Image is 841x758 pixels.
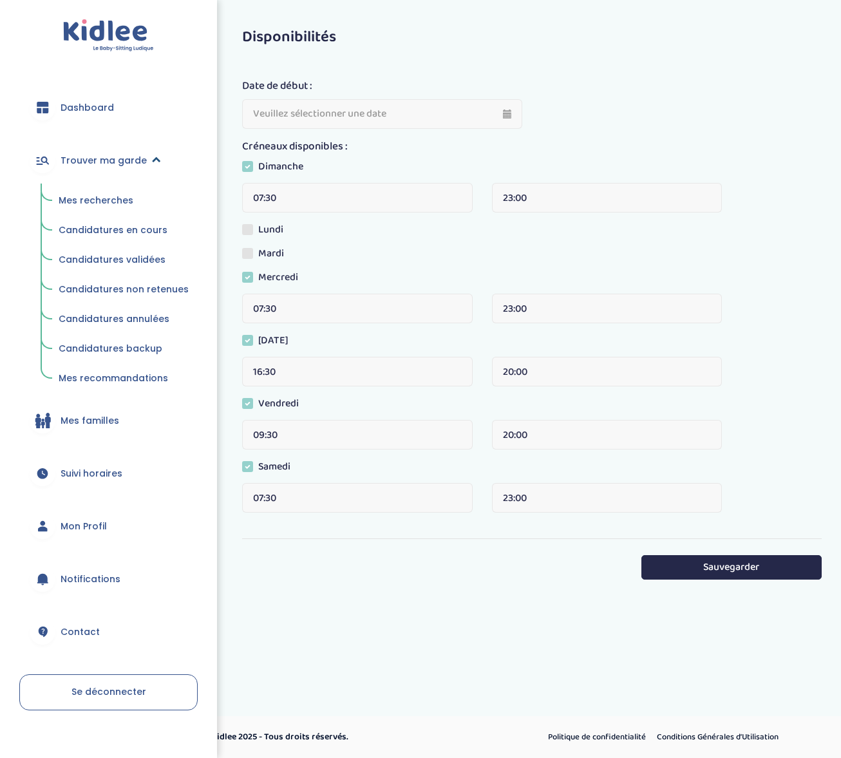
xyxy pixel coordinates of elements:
[242,222,293,242] label: Lundi
[59,312,169,325] span: Candidatures annulées
[61,625,100,639] span: Contact
[543,729,650,746] a: Politique de confidentialité
[242,159,313,178] label: Dimanche
[242,459,300,478] label: Samedi
[19,84,198,131] a: Dashboard
[61,154,147,167] span: Trouver ma garde
[242,78,312,95] label: Date de début :
[50,307,198,332] a: Candidatures annulées
[19,609,198,655] a: Contact
[63,19,154,52] img: logo.svg
[242,270,308,289] label: Mercredi
[61,101,114,115] span: Dashboard
[50,189,198,213] a: Mes recherches
[50,337,198,361] a: Candidatures backup
[19,503,198,549] a: Mon Profil
[59,372,168,384] span: Mes recommandations
[71,685,146,698] span: Se déconnecter
[242,333,298,352] label: [DATE]
[61,467,122,480] span: Suivi horaires
[50,218,198,243] a: Candidatures en cours
[242,246,294,265] label: Mardi
[19,556,198,602] a: Notifications
[242,396,308,415] label: Vendredi
[59,283,189,296] span: Candidatures non retenues
[242,138,348,155] label: Créneaux disponibles :
[19,137,198,184] a: Trouver ma garde
[652,729,783,746] a: Conditions Générales d’Utilisation
[641,555,822,579] button: Sauvegarder
[59,253,165,266] span: Candidatures validées
[242,99,522,129] input: Veuillez sélectionner une date
[203,730,475,744] p: © Kidlee 2025 - Tous droits réservés.
[19,450,198,497] a: Suivi horaires
[242,29,822,46] h3: Disponibilités
[19,397,198,444] a: Mes familles
[59,223,167,236] span: Candidatures en cours
[61,573,120,586] span: Notifications
[59,194,133,207] span: Mes recherches
[61,520,107,533] span: Mon Profil
[50,366,198,391] a: Mes recommandations
[50,278,198,302] a: Candidatures non retenues
[61,414,119,428] span: Mes familles
[59,342,162,355] span: Candidatures backup
[19,674,198,710] a: Se déconnecter
[50,248,198,272] a: Candidatures validées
